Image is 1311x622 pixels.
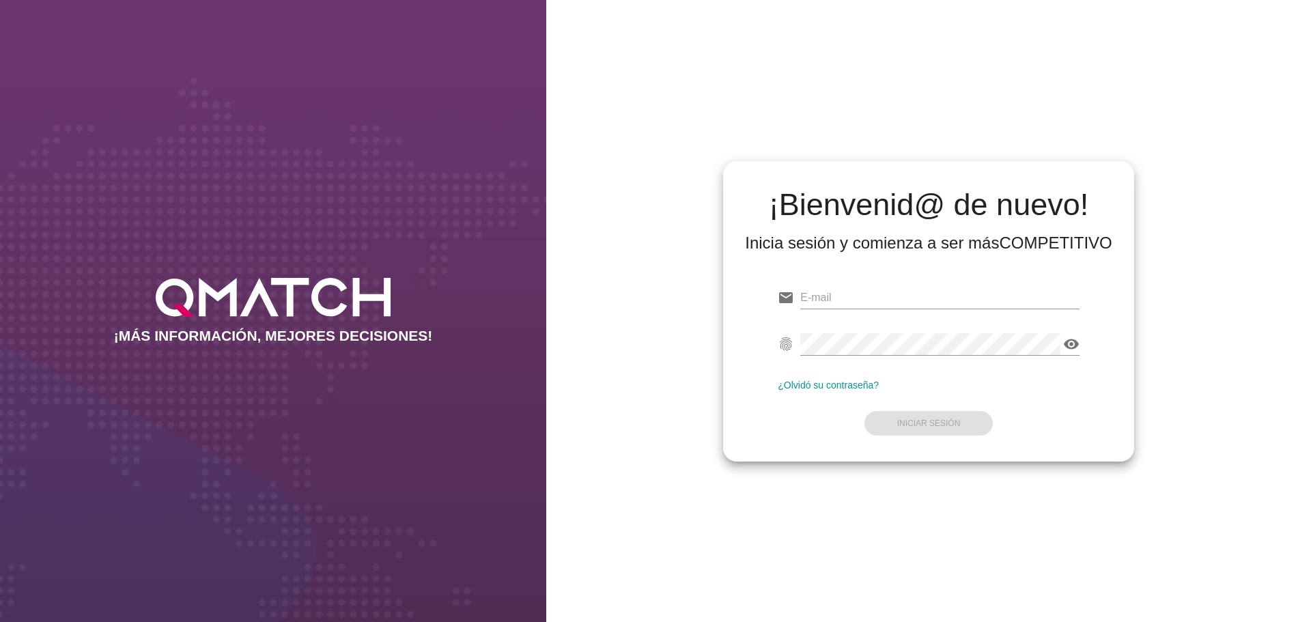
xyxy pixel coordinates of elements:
[745,232,1112,254] div: Inicia sesión y comienza a ser más
[778,289,794,306] i: email
[778,336,794,352] i: fingerprint
[1063,336,1080,352] i: visibility
[114,328,433,344] h2: ¡MÁS INFORMACIÓN, MEJORES DECISIONES!
[745,188,1112,221] h2: ¡Bienvenid@ de nuevo!
[800,287,1080,309] input: E-mail
[778,380,879,391] a: ¿Olvidó su contraseña?
[999,234,1112,252] strong: COMPETITIVO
